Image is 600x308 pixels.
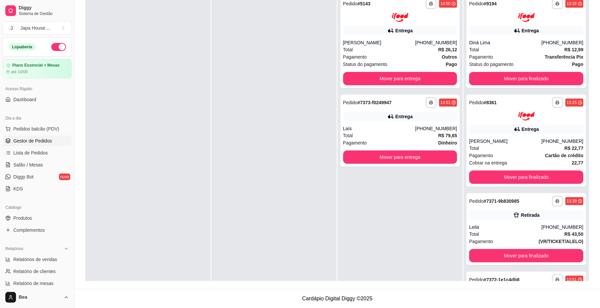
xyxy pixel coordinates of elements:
[469,46,479,53] span: Total
[567,198,577,204] div: 13:39
[343,100,358,105] span: Pedido
[545,153,583,158] strong: Cartão de crédito
[484,100,497,105] strong: # 8361
[521,212,540,218] div: Retirada
[564,231,583,237] strong: R$ 43,50
[469,170,583,184] button: Mover para finalizado
[3,124,72,134] button: Pedidos balcão (PDV)
[13,280,54,287] span: Relatório de mesas
[541,39,583,46] div: [PHONE_NUMBER]
[469,152,493,159] span: Pagamento
[8,43,36,51] div: Loja aberta
[343,1,358,6] span: Pedido
[3,21,72,35] button: Select a team
[343,53,367,61] span: Pagamento
[469,39,541,46] div: Diná Lima
[469,230,479,238] span: Total
[19,11,69,16] span: Sistema de Gestão
[343,39,415,46] div: [PERSON_NAME]
[357,1,370,6] strong: # 5143
[469,238,493,245] span: Pagamento
[12,63,60,68] article: Plano Essencial + Mesas
[564,47,583,52] strong: R$ 12,99
[446,62,457,67] strong: Pago
[13,185,23,192] span: KDS
[522,27,539,34] div: Entrega
[541,224,583,230] div: [PHONE_NUMBER]
[3,278,72,289] a: Relatório de mesas
[395,27,413,34] div: Entrega
[13,150,48,156] span: Lista de Pedidos
[518,112,535,121] img: ifood
[469,277,484,282] span: Pedido
[3,254,72,265] a: Relatórios de vendas
[343,151,457,164] button: Mover para entrega
[564,146,583,151] strong: R$ 22,77
[20,25,50,31] div: Japa House. ...
[8,25,15,31] span: J
[13,126,59,132] span: Pedidos balcão (PDV)
[3,136,72,146] a: Gestor de Pedidos
[572,62,583,67] strong: Pago
[484,198,519,204] strong: # 7371-9b830985
[469,61,513,68] span: Status do pagamento
[19,294,61,300] span: Bea
[484,1,497,6] strong: # 9194
[3,148,72,158] a: Lista de Pedidos
[415,39,457,46] div: [PHONE_NUMBER]
[3,159,72,170] a: Salão / Mesas
[13,138,52,144] span: Gestor de Pedidos
[469,1,484,6] span: Pedido
[5,246,23,251] span: Relatórios
[13,227,45,233] span: Complementos
[343,125,415,132] div: Laís
[343,132,353,139] span: Total
[13,256,57,263] span: Relatórios de vendas
[438,133,457,138] strong: R$ 79,65
[469,72,583,85] button: Mover para finalizado
[3,289,72,305] button: Bea
[469,198,484,204] span: Pedido
[13,268,56,275] span: Relatório de clientes
[13,96,36,103] span: Dashboard
[13,215,32,221] span: Produtos
[518,13,535,22] img: ifood
[3,183,72,194] a: KDS
[343,61,387,68] span: Status do pagamento
[3,59,72,78] a: Plano Essencial + Mesasaté 10/09
[567,277,577,282] div: 13:51
[3,213,72,223] a: Produtos
[11,69,28,75] article: até 10/09
[438,47,457,52] strong: R$ 26,12
[3,113,72,124] div: Dia a dia
[3,225,72,235] a: Complementos
[522,126,539,133] div: Entrega
[572,160,583,165] strong: 22,77
[13,161,43,168] span: Salão / Mesas
[438,140,457,146] strong: Dinheiro
[469,224,541,230] div: Leila
[343,139,367,147] span: Pagamento
[343,46,353,53] span: Total
[484,277,519,282] strong: # 7372-1e1c4db8
[440,100,450,105] div: 14:51
[13,173,34,180] span: Diggy Bot
[51,43,66,51] button: Alterar Status
[3,171,72,182] a: Diggy Botnovo
[469,138,541,145] div: [PERSON_NAME]
[469,249,583,262] button: Mover para finalizado
[541,138,583,145] div: [PHONE_NUMBER]
[395,113,413,120] div: Entrega
[538,239,583,244] strong: (VR/TICKET/ALELO)
[545,54,583,60] strong: Transferência Pix
[3,3,72,19] a: DiggySistema de Gestão
[19,5,69,11] span: Diggy
[415,125,457,132] div: [PHONE_NUMBER]
[440,1,450,6] div: 14:50
[392,13,408,22] img: ifood
[75,289,600,308] footer: Cardápio Digital Diggy © 2025
[469,53,493,61] span: Pagamento
[567,100,577,105] div: 13:25
[357,100,392,105] strong: # 7373-f0249947
[3,202,72,213] div: Catálogo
